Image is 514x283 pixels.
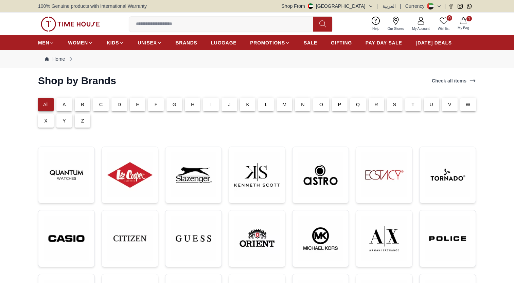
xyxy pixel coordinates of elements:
[400,3,401,10] span: |
[416,39,452,46] span: [DATE] DEALS
[136,101,139,108] p: E
[283,101,287,108] p: M
[38,39,49,46] span: MEN
[444,3,446,10] span: |
[265,101,267,108] p: L
[250,37,290,49] a: PROMOTIONS
[38,75,116,87] h2: Shop by Brands
[411,101,414,108] p: T
[448,101,451,108] p: V
[466,101,470,108] p: W
[361,216,407,261] img: ...
[99,101,103,108] p: C
[81,117,84,124] p: Z
[44,117,48,124] p: X
[361,152,407,197] img: ...
[447,15,452,21] span: 0
[409,26,432,31] span: My Account
[430,76,477,86] a: Check all items
[331,37,352,49] a: GIFTING
[173,101,176,108] p: G
[370,26,382,31] span: Help
[448,4,454,9] a: Facebook
[319,101,323,108] p: O
[234,152,280,197] img: ...
[304,39,317,46] span: SALE
[211,39,237,46] span: LUGGAGE
[176,39,197,46] span: BRANDS
[384,15,408,33] a: Our Stores
[63,117,66,124] p: Y
[458,4,463,9] a: Instagram
[298,152,343,197] img: ...
[38,37,54,49] a: MEN
[107,37,124,49] a: KIDS
[38,3,147,10] span: 100% Genuine products with International Warranty
[155,101,158,108] p: F
[68,39,88,46] span: WOMEN
[425,152,470,197] img: ...
[63,101,66,108] p: A
[383,3,396,10] button: العربية
[138,37,162,49] a: UNISEX
[374,101,378,108] p: R
[430,101,433,108] p: U
[211,37,237,49] a: LUGGAGE
[454,16,473,32] button: 1My Bag
[107,152,153,197] img: ...
[385,26,407,31] span: Our Stores
[356,101,360,108] p: Q
[44,152,89,197] img: ...
[434,15,454,33] a: 0Wishlist
[338,101,341,108] p: P
[118,101,121,108] p: D
[171,216,216,261] img: ...
[44,216,89,261] img: ...
[368,15,384,33] a: Help
[282,3,373,10] button: Shop From[GEOGRAPHIC_DATA]
[107,39,119,46] span: KIDS
[455,25,472,31] span: My Bag
[107,216,153,261] img: ...
[38,50,476,68] nav: Breadcrumb
[304,37,317,49] a: SALE
[416,37,452,49] a: [DATE] DEALS
[298,216,343,261] img: ...
[301,101,304,108] p: N
[176,37,197,49] a: BRANDS
[466,16,472,21] span: 1
[171,152,216,197] img: ...
[41,17,100,32] img: ...
[377,3,379,10] span: |
[435,26,452,31] span: Wishlist
[331,39,352,46] span: GIFTING
[467,4,472,9] a: Whatsapp
[68,37,93,49] a: WOMEN
[425,216,470,261] img: ...
[366,39,402,46] span: PAY DAY SALE
[246,101,250,108] p: K
[405,3,427,10] div: Currency
[393,101,396,108] p: S
[138,39,157,46] span: UNISEX
[191,101,194,108] p: H
[234,216,280,261] img: ...
[366,37,402,49] a: PAY DAY SALE
[45,56,65,62] a: Home
[308,3,313,9] img: United Arab Emirates
[228,101,231,108] p: J
[210,101,212,108] p: I
[43,101,49,108] p: All
[250,39,285,46] span: PROMOTIONS
[81,101,84,108] p: B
